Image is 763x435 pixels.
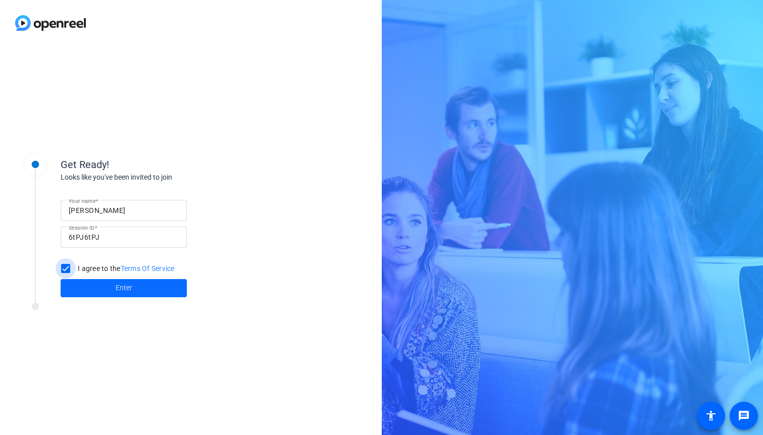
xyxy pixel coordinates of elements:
[705,410,717,422] mat-icon: accessibility
[61,172,263,183] div: Looks like you've been invited to join
[121,264,175,273] a: Terms Of Service
[69,225,94,231] mat-label: Session ID
[61,279,187,297] button: Enter
[738,410,750,422] mat-icon: message
[76,263,175,274] label: I agree to the
[69,198,95,204] mat-label: Your name
[116,283,132,293] span: Enter
[61,157,263,172] div: Get Ready!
